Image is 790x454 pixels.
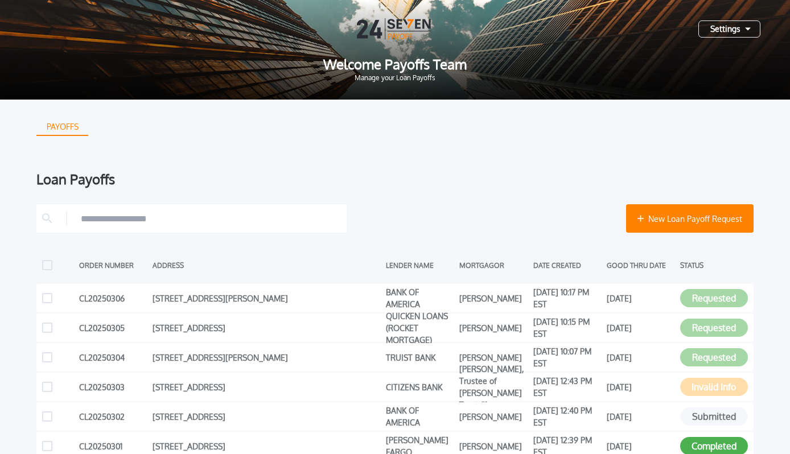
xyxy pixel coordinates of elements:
div: [DATE] 12:43 PM EST [533,378,601,395]
div: MORTGAGOR [459,257,527,274]
button: Invalid Info [680,378,748,396]
div: [DATE] [607,290,674,307]
span: Welcome Payoffs Team [18,57,772,71]
div: PAYOFFS [38,118,88,136]
button: New Loan Payoff Request [626,204,754,233]
div: [PERSON_NAME] [459,408,527,425]
div: [DATE] [607,319,674,336]
div: BANK OF AMERICA [386,408,454,425]
div: CL20250304 [79,349,147,366]
div: BANK OF AMERICA [386,290,454,307]
button: Submitted [680,407,748,426]
div: ORDER NUMBER [79,257,147,274]
button: Requested [680,348,748,366]
div: TRUIST BANK [386,349,454,366]
button: PAYOFFS [36,118,88,136]
div: GOOD THRU DATE [607,257,674,274]
button: Requested [680,289,748,307]
div: CL20250305 [79,319,147,336]
div: [PERSON_NAME] [459,349,527,366]
div: [DATE] [607,349,674,366]
div: [STREET_ADDRESS][PERSON_NAME] [153,290,380,307]
span: New Loan Payoff Request [648,213,742,225]
div: [STREET_ADDRESS][PERSON_NAME] [153,349,380,366]
div: CL20250303 [79,378,147,395]
span: Manage your Loan Payoffs [18,75,772,81]
div: [DATE] 10:15 PM EST [533,319,601,336]
button: Requested [680,319,748,337]
div: [STREET_ADDRESS] [153,319,380,336]
div: CITIZENS BANK [386,378,454,395]
div: LENDER NAME [386,257,454,274]
div: [DATE] [607,378,674,395]
div: QUICKEN LOANS (ROCKET MORTGAGE) [386,319,454,336]
div: [DATE] [607,408,674,425]
button: Settings [698,20,760,38]
div: ADDRESS [153,257,380,274]
div: STATUS [680,257,748,274]
div: [PERSON_NAME] [459,319,527,336]
div: CL20250306 [79,290,147,307]
div: Loan Payoffs [36,172,754,186]
div: DATE CREATED [533,257,601,274]
div: [PERSON_NAME], Trustee of [PERSON_NAME] Trust #1 [459,378,527,395]
div: [DATE] 10:17 PM EST [533,290,601,307]
div: [STREET_ADDRESS] [153,378,380,395]
div: [DATE] 12:40 PM EST [533,408,601,425]
div: [DATE] 10:07 PM EST [533,349,601,366]
div: [STREET_ADDRESS] [153,408,380,425]
div: CL20250302 [79,408,147,425]
img: Logo [357,18,433,39]
div: [PERSON_NAME] [459,290,527,307]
